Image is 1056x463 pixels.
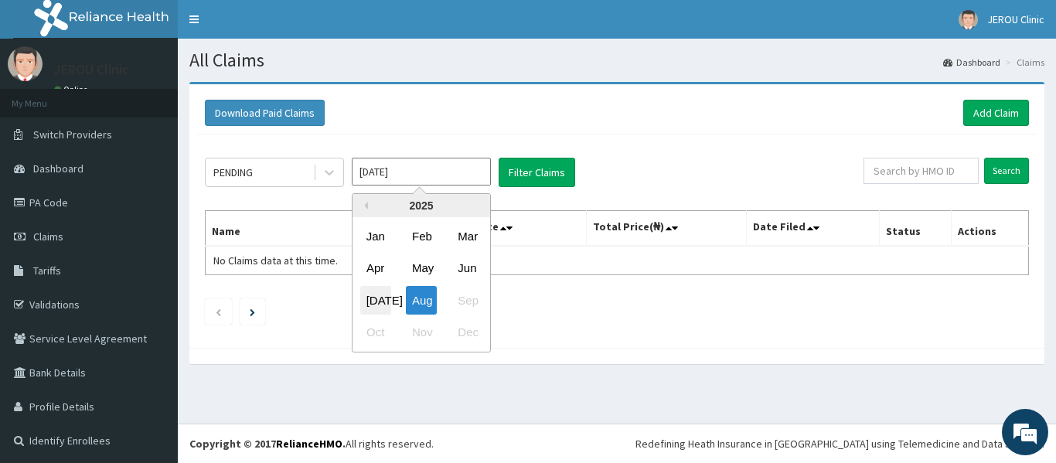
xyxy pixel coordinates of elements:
button: Filter Claims [499,158,575,187]
button: Previous Year [360,202,368,209]
strong: Copyright © 2017 . [189,437,346,451]
th: Total Price(₦) [586,211,747,247]
a: Next page [250,305,255,318]
span: No Claims data at this time. [213,254,338,267]
th: Actions [951,211,1028,247]
div: Choose February 2025 [406,222,437,250]
a: Previous page [215,305,222,318]
input: Select Month and Year [352,158,491,186]
span: Switch Providers [33,128,112,141]
a: Online [54,84,91,95]
p: JEROU Clinic [54,63,129,77]
div: PENDING [213,165,253,180]
img: User Image [8,46,43,81]
a: Add Claim [963,100,1029,126]
th: Date Filed [747,211,880,247]
input: Search by HMO ID [864,158,979,184]
h1: All Claims [189,50,1044,70]
div: 2025 [353,194,490,217]
div: Redefining Heath Insurance in [GEOGRAPHIC_DATA] using Telemedicine and Data Science! [635,436,1044,451]
a: RelianceHMO [276,437,342,451]
span: Tariffs [33,264,61,277]
th: Status [880,211,952,247]
div: Choose January 2025 [360,222,391,250]
th: Name [206,211,413,247]
li: Claims [1002,56,1044,69]
div: Choose July 2025 [360,286,391,315]
input: Search [984,158,1029,184]
div: Choose June 2025 [451,254,482,283]
footer: All rights reserved. [178,424,1056,463]
div: Choose March 2025 [451,222,482,250]
button: Download Paid Claims [205,100,325,126]
img: User Image [959,10,978,29]
div: month 2025-08 [353,220,490,349]
div: Choose August 2025 [406,286,437,315]
span: Dashboard [33,162,83,175]
div: Choose May 2025 [406,254,437,283]
a: Dashboard [943,56,1000,69]
div: Choose April 2025 [360,254,391,283]
span: Claims [33,230,63,243]
span: JEROU Clinic [987,12,1044,26]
